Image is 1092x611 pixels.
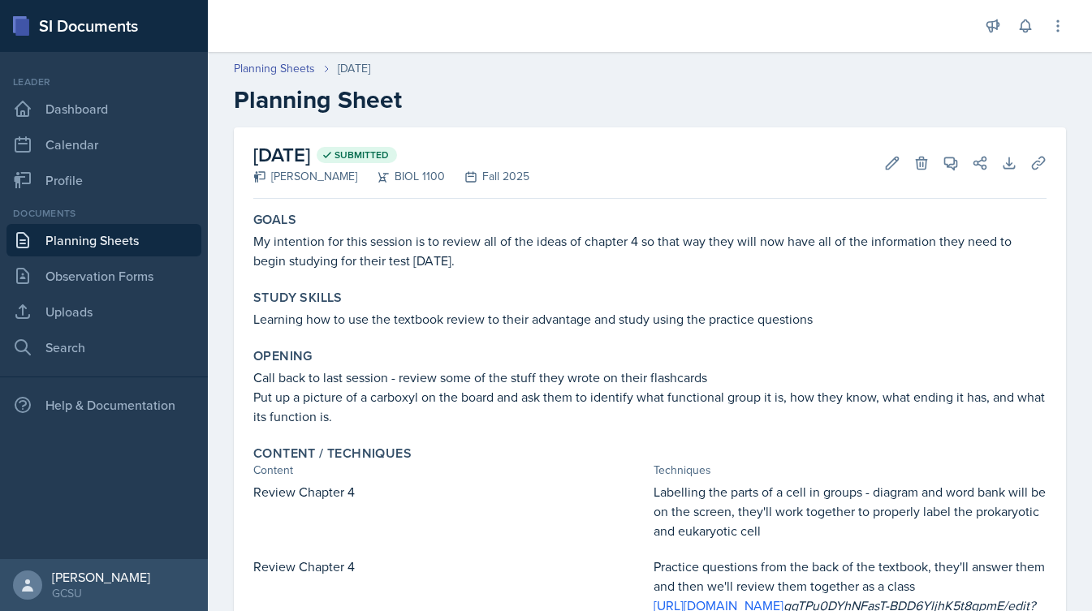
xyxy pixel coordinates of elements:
h2: Planning Sheet [234,85,1066,114]
h2: [DATE] [253,140,529,170]
a: Search [6,331,201,364]
div: Leader [6,75,201,89]
label: Study Skills [253,290,343,306]
p: Practice questions from the back of the textbook, they'll answer them and then we'll review them ... [654,557,1047,596]
a: Uploads [6,295,201,328]
div: [PERSON_NAME] [52,569,150,585]
p: Learning how to use the textbook review to their advantage and study using the practice questions [253,309,1047,329]
a: Observation Forms [6,260,201,292]
label: Goals [253,212,296,228]
label: Opening [253,348,313,364]
a: Dashboard [6,93,201,125]
p: My intention for this session is to review all of the ideas of chapter 4 so that way they will no... [253,231,1047,270]
p: Call back to last session - review some of the stuff they wrote on their flashcards [253,368,1047,387]
p: Labelling the parts of a cell in groups - diagram and word bank will be on the screen, they'll wo... [654,482,1047,540]
a: Planning Sheets [234,60,315,77]
p: Review Chapter 4 [253,557,647,576]
a: Calendar [6,128,201,161]
label: Content / Techniques [253,445,412,462]
div: [DATE] [338,60,370,77]
a: Profile [6,164,201,196]
div: Fall 2025 [445,168,529,185]
a: Planning Sheets [6,224,201,256]
div: Documents [6,206,201,221]
div: BIOL 1100 [357,168,445,185]
div: Help & Documentation [6,389,201,421]
p: Put up a picture of a carboxyl on the board and ask them to identify what functional group it is,... [253,387,1047,426]
div: Content [253,462,647,479]
div: GCSU [52,585,150,601]
div: Techniques [654,462,1047,479]
span: Submitted [335,148,389,161]
div: [PERSON_NAME] [253,168,357,185]
p: Review Chapter 4 [253,482,647,501]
